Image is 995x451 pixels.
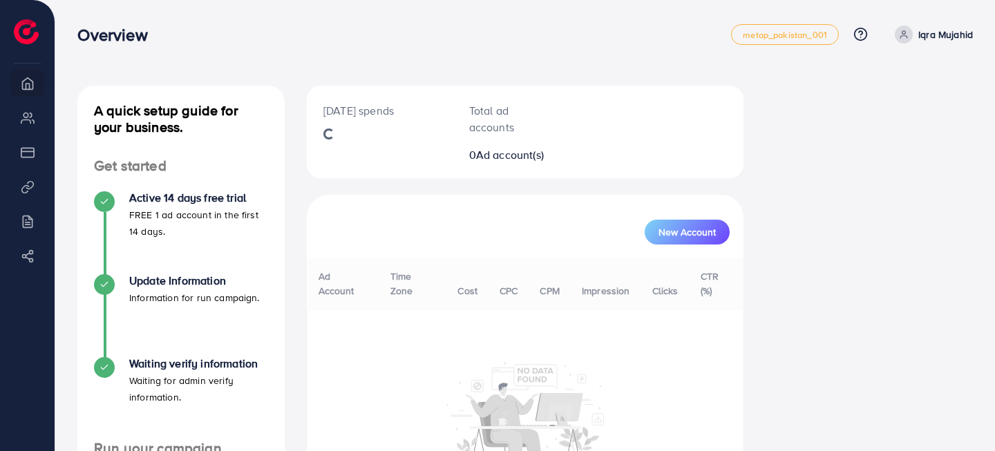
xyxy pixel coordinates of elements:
span: metap_pakistan_001 [743,30,827,39]
a: Iqra Mujahid [889,26,973,44]
h4: Active 14 days free trial [129,191,268,204]
h2: 0 [469,148,545,162]
h3: Overview [77,25,158,45]
span: New Account [658,227,716,237]
h4: Update Information [129,274,260,287]
li: Waiting verify information [77,357,285,440]
p: [DATE] spends [323,102,436,119]
span: Ad account(s) [476,147,544,162]
li: Update Information [77,274,285,357]
button: New Account [645,220,730,244]
p: Total ad accounts [469,102,545,135]
p: Information for run campaign. [129,289,260,306]
a: metap_pakistan_001 [731,24,839,45]
img: logo [14,19,39,44]
h4: Waiting verify information [129,357,268,370]
p: FREE 1 ad account in the first 14 days. [129,207,268,240]
h4: Get started [77,157,285,175]
p: Iqra Mujahid [918,26,973,43]
p: Waiting for admin verify information. [129,372,268,405]
li: Active 14 days free trial [77,191,285,274]
h4: A quick setup guide for your business. [77,102,285,135]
